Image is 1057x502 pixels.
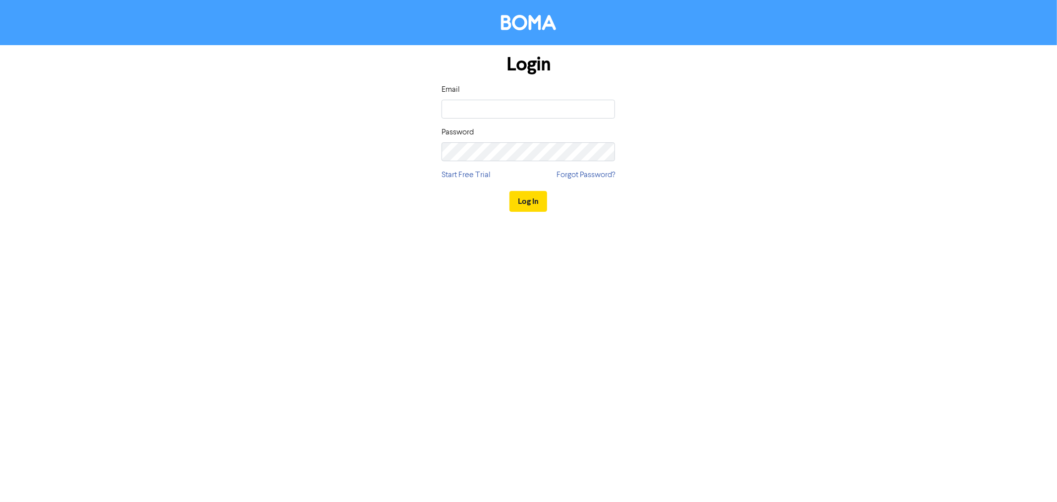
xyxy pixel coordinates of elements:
[556,169,615,181] a: Forgot Password?
[442,53,615,76] h1: Login
[501,15,556,30] img: BOMA Logo
[442,169,491,181] a: Start Free Trial
[509,191,547,212] button: Log In
[442,84,460,96] label: Email
[442,126,474,138] label: Password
